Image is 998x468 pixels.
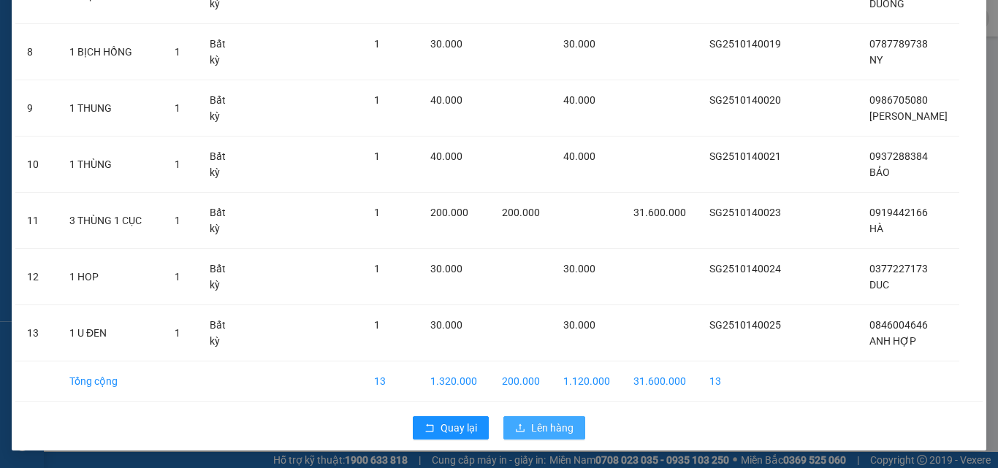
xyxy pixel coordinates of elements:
[198,137,248,193] td: Bất kỳ
[175,102,180,114] span: 1
[58,305,163,361] td: 1 U ĐEN
[15,137,58,193] td: 10
[515,423,525,434] span: upload
[58,361,163,402] td: Tổng cộng
[869,94,928,106] span: 0986705080
[709,263,781,275] span: SG2510140024
[374,94,380,106] span: 1
[198,249,248,305] td: Bất kỳ
[869,150,928,162] span: 0937288384
[869,223,883,234] span: HÀ
[441,420,477,436] span: Quay lại
[123,69,201,88] li: (c) 2017
[175,215,180,226] span: 1
[563,38,595,50] span: 30.000
[362,361,419,402] td: 13
[58,249,163,305] td: 1 HOP
[430,207,468,218] span: 200.000
[869,279,889,291] span: DUC
[709,207,781,218] span: SG2510140023
[58,24,163,80] td: 1 BỊCH HỒNG
[175,327,180,339] span: 1
[15,193,58,249] td: 11
[552,361,622,402] td: 1.120.000
[869,335,916,347] span: ANH HỢP
[869,319,928,331] span: 0846004646
[94,21,140,140] b: BIÊN NHẬN GỬI HÀNG HÓA
[374,150,380,162] span: 1
[419,361,490,402] td: 1.320.000
[430,38,462,50] span: 30.000
[424,423,435,434] span: rollback
[531,420,574,436] span: Lên hàng
[869,54,883,66] span: NY
[430,263,462,275] span: 30.000
[869,110,948,122] span: [PERSON_NAME]
[374,38,380,50] span: 1
[58,193,163,249] td: 3 THÙNG 1 CỤC
[430,319,462,331] span: 30.000
[58,80,163,137] td: 1 THUNG
[709,150,781,162] span: SG2510140021
[15,80,58,137] td: 9
[490,361,552,402] td: 200.000
[709,38,781,50] span: SG2510140019
[563,319,595,331] span: 30.000
[198,305,248,361] td: Bất kỳ
[123,55,201,67] b: [DOMAIN_NAME]
[622,361,698,402] td: 31.600.000
[58,137,163,193] td: 1 THÙNG
[159,18,194,53] img: logo.jpg
[198,80,248,137] td: Bất kỳ
[709,319,781,331] span: SG2510140025
[18,94,83,163] b: [PERSON_NAME]
[502,207,540,218] span: 200.000
[563,150,595,162] span: 40.000
[374,263,380,275] span: 1
[15,24,58,80] td: 8
[503,416,585,440] button: uploadLên hàng
[869,207,928,218] span: 0919442166
[869,263,928,275] span: 0377227173
[175,271,180,283] span: 1
[198,193,248,249] td: Bất kỳ
[198,24,248,80] td: Bất kỳ
[430,94,462,106] span: 40.000
[413,416,489,440] button: rollbackQuay lại
[563,94,595,106] span: 40.000
[869,38,928,50] span: 0787789738
[374,207,380,218] span: 1
[633,207,686,218] span: 31.600.000
[175,46,180,58] span: 1
[563,263,595,275] span: 30.000
[698,361,793,402] td: 13
[175,158,180,170] span: 1
[15,305,58,361] td: 13
[15,249,58,305] td: 12
[709,94,781,106] span: SG2510140020
[869,166,890,178] span: BẢO
[430,150,462,162] span: 40.000
[374,319,380,331] span: 1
